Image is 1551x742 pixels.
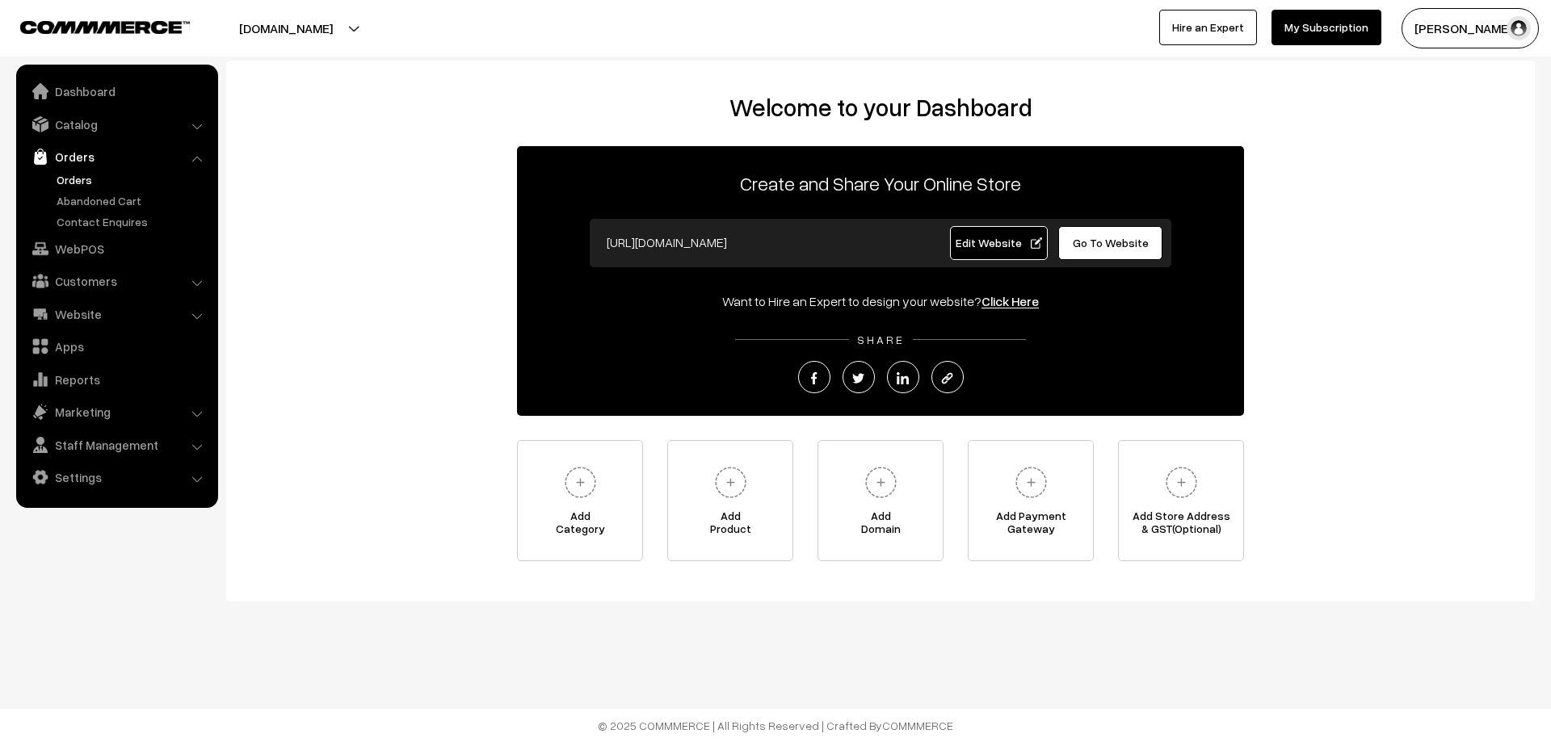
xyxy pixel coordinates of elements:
[1507,16,1531,40] img: user
[20,77,212,106] a: Dashboard
[1009,460,1053,505] img: plus.svg
[20,430,212,459] a: Staff Management
[517,291,1244,311] div: Want to Hire an Expert to design your website?
[667,440,793,561] a: AddProduct
[518,509,642,542] span: Add Category
[242,93,1519,122] h2: Welcome to your Dashboard
[956,236,1042,249] span: Edit Website
[859,460,903,505] img: plus.svg
[950,226,1049,260] a: Edit Website
[968,440,1094,561] a: Add PaymentGateway
[1402,8,1539,48] button: [PERSON_NAME]
[818,440,944,561] a: AddDomain
[668,509,792,542] span: Add Product
[882,719,953,732] a: COMMMERCE
[558,460,603,505] img: plus.svg
[20,266,212,296] a: Customers
[20,234,212,263] a: WebPOS
[969,509,1093,542] span: Add Payment Gateway
[517,440,643,561] a: AddCategory
[818,509,943,542] span: Add Domain
[20,142,212,171] a: Orders
[1058,226,1162,260] a: Go To Website
[1271,10,1381,45] a: My Subscription
[1119,509,1243,542] span: Add Store Address & GST(Optional)
[53,213,212,230] a: Contact Enquires
[20,300,212,329] a: Website
[20,110,212,139] a: Catalog
[1159,10,1257,45] a: Hire an Expert
[53,171,212,188] a: Orders
[20,463,212,492] a: Settings
[20,21,190,33] img: COMMMERCE
[20,16,162,36] a: COMMMERCE
[1118,440,1244,561] a: Add Store Address& GST(Optional)
[20,365,212,394] a: Reports
[517,169,1244,198] p: Create and Share Your Online Store
[20,332,212,361] a: Apps
[981,293,1039,309] a: Click Here
[183,8,389,48] button: [DOMAIN_NAME]
[53,192,212,209] a: Abandoned Cart
[708,460,753,505] img: plus.svg
[1159,460,1204,505] img: plus.svg
[849,333,913,346] span: SHARE
[1073,236,1149,249] span: Go To Website
[20,397,212,426] a: Marketing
